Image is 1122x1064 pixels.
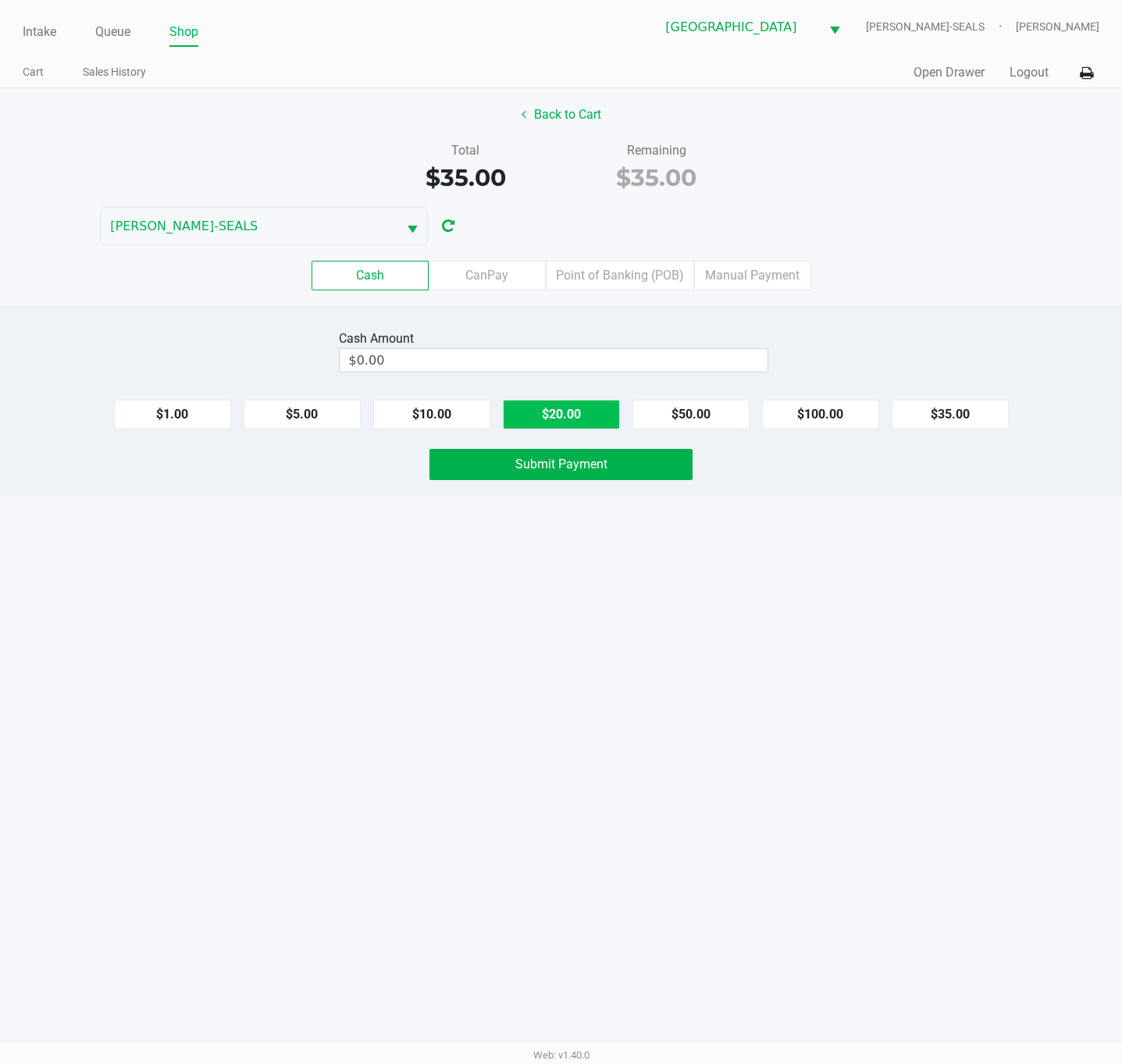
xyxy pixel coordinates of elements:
div: $35.00 [573,160,741,195]
div: $35.00 [382,160,550,195]
button: $35.00 [892,400,1009,429]
button: Logout [1010,63,1049,82]
a: Cart [23,62,44,82]
label: CanPay [429,261,546,290]
a: Intake [23,21,56,43]
button: $1.00 [114,400,231,429]
button: $20.00 [503,400,620,429]
label: Cash [312,261,429,290]
span: [PERSON_NAME]-SEALS [110,217,388,236]
a: Sales History [83,62,146,82]
span: [PERSON_NAME]-SEALS [866,19,1016,35]
button: Select [397,208,427,244]
span: Web: v1.40.0 [533,1049,589,1061]
button: $50.00 [632,400,750,429]
span: [GEOGRAPHIC_DATA] [665,18,810,37]
button: $5.00 [244,400,361,429]
span: [PERSON_NAME] [1016,19,1099,35]
button: Open Drawer [914,63,985,82]
label: Point of Banking (POB) [546,261,694,290]
div: Cash Amount [339,329,420,348]
button: Back to Cart [511,100,611,130]
div: Total [382,141,550,160]
a: Queue [95,21,130,43]
button: $100.00 [762,400,879,429]
a: Shop [169,21,198,43]
label: Manual Payment [694,261,811,290]
button: Submit Payment [429,449,693,480]
span: Submit Payment [515,457,607,472]
button: Select [820,9,850,45]
button: $10.00 [373,400,490,429]
div: Remaining [573,141,741,160]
